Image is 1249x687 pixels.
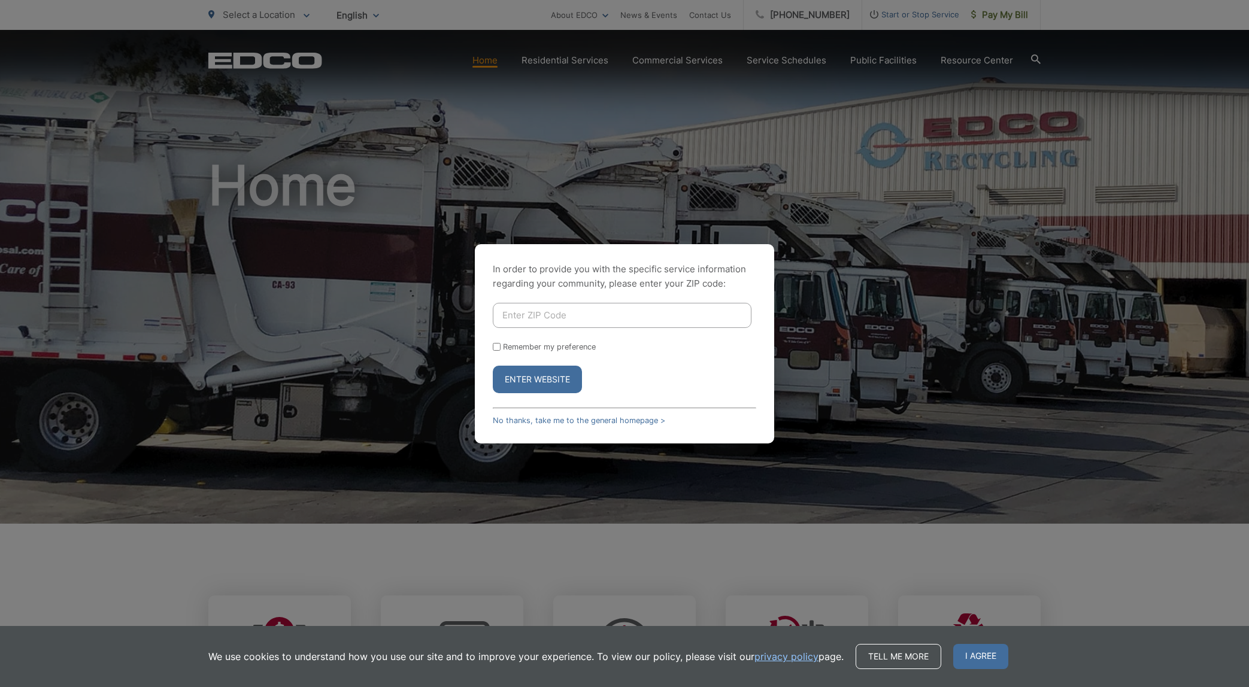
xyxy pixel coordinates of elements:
span: I agree [953,644,1008,669]
a: Tell me more [856,644,941,669]
a: privacy policy [754,649,818,664]
a: No thanks, take me to the general homepage > [493,416,665,425]
label: Remember my preference [503,342,596,351]
button: Enter Website [493,366,582,393]
p: In order to provide you with the specific service information regarding your community, please en... [493,262,756,291]
input: Enter ZIP Code [493,303,751,328]
p: We use cookies to understand how you use our site and to improve your experience. To view our pol... [208,649,844,664]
